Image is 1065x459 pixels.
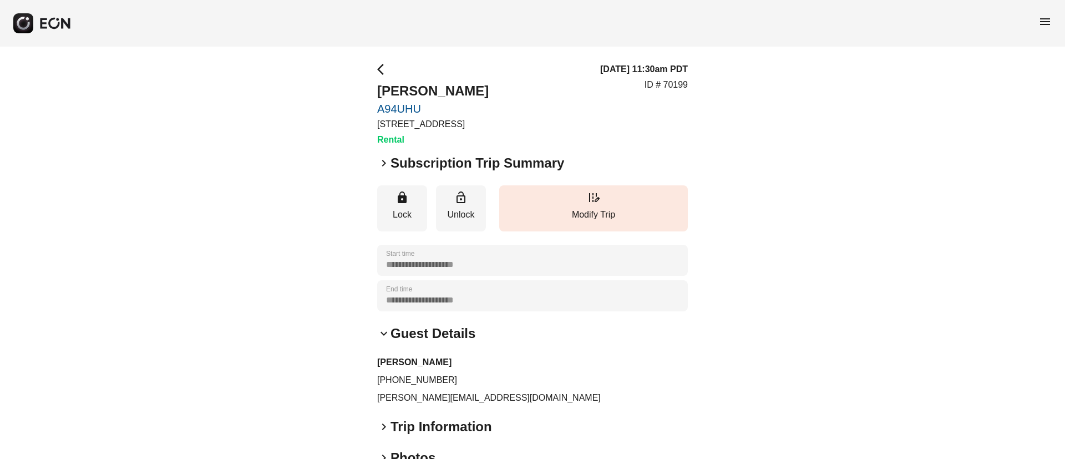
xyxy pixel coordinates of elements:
[377,63,390,76] span: arrow_back_ios
[377,356,688,369] h3: [PERSON_NAME]
[1038,15,1052,28] span: menu
[390,154,564,172] h2: Subscription Trip Summary
[377,82,489,100] h2: [PERSON_NAME]
[390,418,492,436] h2: Trip Information
[499,185,688,231] button: Modify Trip
[390,325,475,342] h2: Guest Details
[377,327,390,340] span: keyboard_arrow_down
[645,78,688,92] p: ID # 70199
[600,63,688,76] h3: [DATE] 11:30am PDT
[442,208,480,221] p: Unlock
[436,185,486,231] button: Unlock
[587,191,600,204] span: edit_road
[377,185,427,231] button: Lock
[454,191,468,204] span: lock_open
[377,157,390,170] span: keyboard_arrow_right
[377,374,688,387] p: [PHONE_NUMBER]
[377,118,489,131] p: [STREET_ADDRESS]
[377,391,688,405] p: [PERSON_NAME][EMAIL_ADDRESS][DOMAIN_NAME]
[377,102,489,115] a: A94UHU
[383,208,422,221] p: Lock
[377,420,390,433] span: keyboard_arrow_right
[505,208,682,221] p: Modify Trip
[377,133,489,147] h3: Rental
[395,191,409,204] span: lock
